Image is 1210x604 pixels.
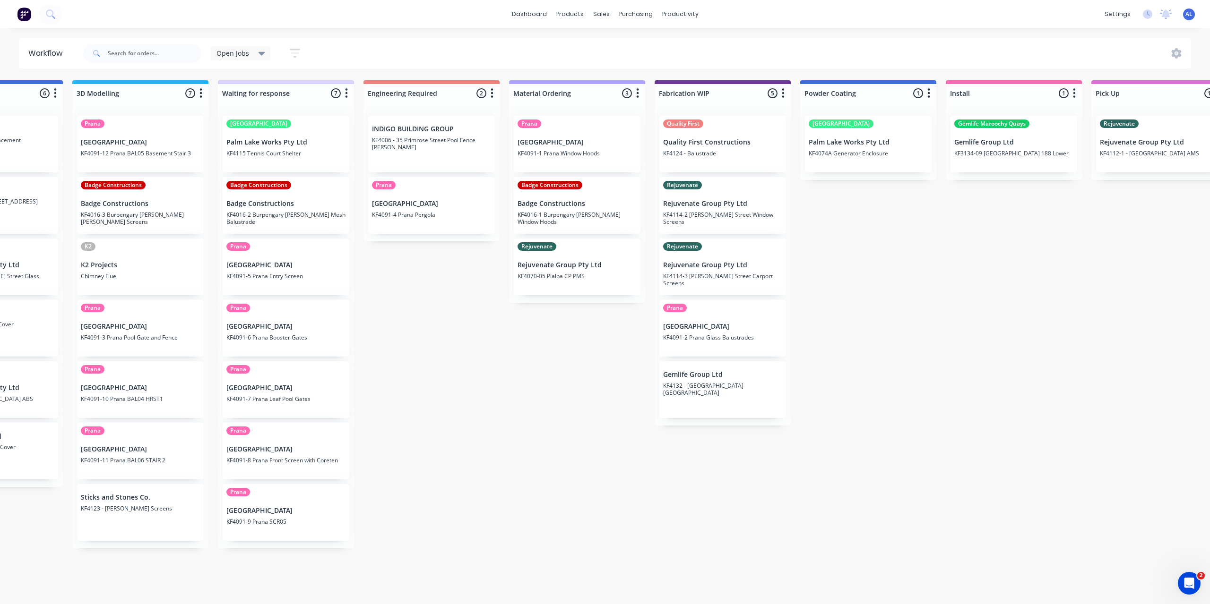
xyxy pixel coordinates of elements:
div: Badge ConstructionsBadge ConstructionsKF4016-2 Burpengary [PERSON_NAME] Mesh Balustrade [223,177,349,234]
p: KF4123 - [PERSON_NAME] Screens [81,505,200,512]
div: K2K2 ProjectsChimney Flue [77,238,204,295]
div: [GEOGRAPHIC_DATA] [226,119,291,128]
div: Badge ConstructionsBadge ConstructionsKF4016-3 Burpengary [PERSON_NAME] [PERSON_NAME] Screens [77,177,204,234]
div: Gemlife Maroochy QuaysGemlife Group LtdKF3134-09 [GEOGRAPHIC_DATA] 188 Lower [951,116,1077,172]
p: KF4091-10 Prana BAL04 HRST1 [81,395,200,402]
p: Badge Constructions [518,200,637,208]
div: Prana[GEOGRAPHIC_DATA]KF4091-2 Prana Glass Balustrades [659,300,786,357]
div: Prana[GEOGRAPHIC_DATA]KF4091-1 Prana Window Hoods [514,116,640,172]
p: Rejuvenate Group Pty Ltd [663,261,782,269]
p: KF4091-11 Prana BAL06 STAIR 2 [81,457,200,464]
p: KF4070-05 Pialba CP PMS [518,272,637,280]
p: KF4091-6 Prana Booster Gates [226,334,346,341]
div: Gemlife Maroochy Quays [954,119,1029,128]
p: Badge Constructions [81,200,200,208]
p: KF4016-3 Burpengary [PERSON_NAME] [PERSON_NAME] Screens [81,211,200,225]
div: RejuvenateRejuvenate Group Pty LtdKF4114-3 [PERSON_NAME] Street Carport Screens [659,238,786,295]
div: Quality FirstQuality First ConstructionsKF4124 - Balustrade [659,116,786,172]
div: Prana[GEOGRAPHIC_DATA]KF4091-9 Prana SCR05 [223,484,349,541]
p: [GEOGRAPHIC_DATA] [226,384,346,392]
div: Quality First [663,119,703,128]
div: INDIGO BUILDING GROUPKF4006 - 35 Primrose Street Pool Fence [PERSON_NAME] [368,116,495,172]
p: KF4115 Tennis Court Shelter [226,150,346,157]
div: Sticks and Stones Co.KF4123 - [PERSON_NAME] Screens [77,484,204,541]
div: Prana[GEOGRAPHIC_DATA]KF4091-7 Prana Leaf Pool Gates [223,361,349,418]
p: INDIGO BUILDING GROUP [372,125,491,133]
p: Gemlife Group Ltd [954,138,1073,146]
p: KF4091-9 Prana SCR05 [226,518,346,525]
p: Palm Lake Works Pty Ltd [809,138,928,146]
p: Gemlife Group Ltd [663,371,782,379]
p: KF4124 - Balustrade [663,150,782,157]
p: KF4006 - 35 Primrose Street Pool Fence [PERSON_NAME] [372,136,491,151]
div: Prana [81,304,104,312]
div: Badge Constructions [226,181,291,189]
div: Prana [518,119,541,128]
p: KF4091-5 Prana Entry Screen [226,272,346,280]
p: [GEOGRAPHIC_DATA] [81,384,200,392]
div: Prana [226,488,250,496]
p: Sticks and Stones Co. [81,493,200,502]
div: [GEOGRAPHIC_DATA] [809,119,873,128]
div: RejuvenateRejuvenate Group Pty LtdKF4070-05 Pialba CP PMS [514,238,640,295]
div: Rejuvenate [1100,119,1139,128]
p: [GEOGRAPHIC_DATA] [226,261,346,269]
div: purchasing [614,7,657,21]
div: Prana[GEOGRAPHIC_DATA]KF4091-6 Prana Booster Gates [223,300,349,357]
p: KF4114-2 [PERSON_NAME] Street Window Screens [663,211,782,225]
div: Workflow [28,48,67,59]
div: settings [1100,7,1135,21]
div: [GEOGRAPHIC_DATA]Palm Lake Works Pty LtdKF4115 Tennis Court Shelter [223,116,349,172]
iframe: Intercom live chat [1178,572,1201,595]
div: Badge ConstructionsBadge ConstructionsKF4016-1 Burpengary [PERSON_NAME] Window Hoods [514,177,640,234]
p: [GEOGRAPHIC_DATA] [81,323,200,331]
input: Search for orders... [108,44,201,63]
p: Badge Constructions [226,200,346,208]
div: Prana[GEOGRAPHIC_DATA]KF4091-5 Prana Entry Screen [223,238,349,295]
p: KF4091-3 Prana Pool Gate and Fence [81,334,200,341]
p: [GEOGRAPHIC_DATA] [226,507,346,515]
div: Prana [372,181,396,189]
span: 2 [1197,572,1205,579]
p: Chimney Flue [81,272,200,280]
p: Quality First Constructions [663,138,782,146]
p: Rejuvenate Group Pty Ltd [518,261,637,269]
div: Prana [226,365,250,374]
div: Rejuvenate [663,181,702,189]
div: Prana[GEOGRAPHIC_DATA]KF4091-12 Prana BAL05 Basement Stair 3 [77,116,204,172]
p: [GEOGRAPHIC_DATA] [372,200,491,208]
div: Prana [81,365,104,374]
p: [GEOGRAPHIC_DATA] [81,138,200,146]
div: Prana[GEOGRAPHIC_DATA]KF4091-4 Prana Pergola [368,177,495,234]
p: KF4016-1 Burpengary [PERSON_NAME] Window Hoods [518,211,637,225]
p: KF4091-7 Prana Leaf Pool Gates [226,395,346,402]
p: [GEOGRAPHIC_DATA] [226,323,346,331]
div: Rejuvenate [663,242,702,251]
p: KF4114-3 [PERSON_NAME] Street Carport Screens [663,272,782,287]
div: Rejuvenate [518,242,556,251]
div: [GEOGRAPHIC_DATA]Palm Lake Works Pty LtdKF4074A Generator Enclosure [805,116,932,172]
div: Prana [81,119,104,128]
p: KF4074A Generator Enclosure [809,150,928,157]
p: [GEOGRAPHIC_DATA] [663,323,782,331]
p: KF4016-2 Burpengary [PERSON_NAME] Mesh Balustrade [226,211,346,225]
div: Prana [226,304,250,312]
p: Rejuvenate Group Pty Ltd [663,200,782,208]
p: KF4091-12 Prana BAL05 Basement Stair 3 [81,150,200,157]
div: productivity [657,7,703,21]
div: RejuvenateRejuvenate Group Pty LtdKF4114-2 [PERSON_NAME] Street Window Screens [659,177,786,234]
div: Gemlife Group LtdKF4132 - [GEOGRAPHIC_DATA] [GEOGRAPHIC_DATA] [659,361,786,418]
p: K2 Projects [81,261,200,269]
p: KF4132 - [GEOGRAPHIC_DATA] [GEOGRAPHIC_DATA] [663,382,782,396]
div: Prana [663,304,687,312]
p: [GEOGRAPHIC_DATA] [81,445,200,453]
div: Prana[GEOGRAPHIC_DATA]KF4091-8 Prana Front Screen with Coreten [223,423,349,479]
div: Prana [226,426,250,435]
p: KF4091-4 Prana Pergola [372,211,491,218]
p: KF4091-2 Prana Glass Balustrades [663,334,782,341]
div: Prana[GEOGRAPHIC_DATA]KF4091-3 Prana Pool Gate and Fence [77,300,204,357]
span: AL [1185,10,1193,18]
div: Badge Constructions [518,181,582,189]
div: K2 [81,242,95,251]
div: Prana [226,242,250,251]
